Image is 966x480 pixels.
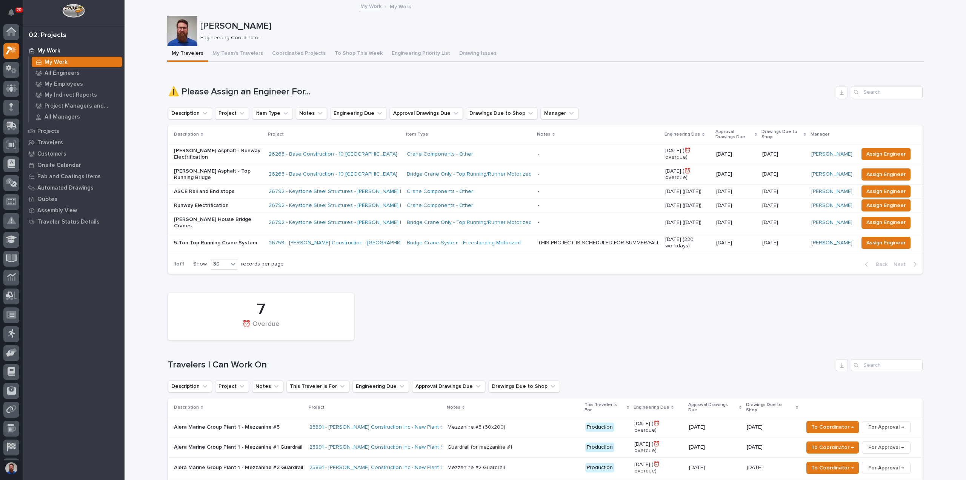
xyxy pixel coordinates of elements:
[466,107,538,119] button: Drawings Due to Shop
[29,100,125,111] a: Project Managers and Engineers
[168,255,190,273] p: 1 of 1
[181,300,341,319] div: 7
[716,202,756,209] p: [DATE]
[747,423,764,431] p: [DATE]
[688,401,737,415] p: Approval Drawings Due
[861,199,911,211] button: Assign Engineer
[762,218,780,226] p: [DATE]
[29,90,125,100] a: My Indirect Reports
[210,260,228,268] div: 30
[45,59,68,66] p: My Work
[634,403,669,412] p: Engineering Due
[9,9,19,21] div: Notifications20
[62,4,85,18] img: Workspace Logo
[811,443,854,452] span: To Coordinator →
[23,125,125,137] a: Projects
[634,421,683,434] p: [DATE] (⏰ overdue)
[665,188,710,195] p: [DATE] ([DATE])
[665,168,710,181] p: [DATE] (⏰ overdue)
[309,424,504,431] a: 25891 - [PERSON_NAME] Construction Inc - New Plant Setup - Mezzanine Project
[806,462,859,474] button: To Coordinator →
[811,151,852,157] a: [PERSON_NAME]
[37,219,100,225] p: Traveler Status Details
[866,218,906,227] span: Assign Engineer
[23,193,125,205] a: Quotes
[538,240,659,246] div: THIS PROJECT IS SCHEDULED FOR SUMMER/FALL OF 2026
[862,462,911,474] button: For Approval →
[412,380,485,392] button: Approval Drawings Due
[868,423,904,432] span: For Approval →
[866,238,906,247] span: Assign Engineer
[45,114,80,120] p: All Managers
[716,188,756,195] p: [DATE]
[37,48,60,54] p: My Work
[309,403,325,412] p: Project
[352,380,409,392] button: Engineering Due
[45,92,97,99] p: My Indirect Reports
[747,463,764,471] p: [DATE]
[762,170,780,177] p: [DATE]
[447,403,460,412] p: Notes
[23,171,125,182] a: Fab and Coatings Items
[37,151,66,157] p: Customers
[17,7,22,12] p: 20
[665,219,710,226] p: [DATE] ([DATE])
[252,107,293,119] button: Item Type
[861,217,911,229] button: Assign Engineer
[286,380,349,392] button: This Traveler is For
[811,130,829,139] p: Manager
[168,185,923,199] tr: ASCE Rail and End stops26792 - Keystone Steel Structures - [PERSON_NAME] House Crane Components -...
[181,320,341,336] div: ⏰ Overdue
[215,380,249,392] button: Project
[538,219,539,226] div: -
[762,150,780,157] p: [DATE]
[37,139,63,146] p: Travelers
[37,162,81,169] p: Onsite Calendar
[269,171,397,177] a: 26265 - Base Construction - 10 [GEOGRAPHIC_DATA]
[168,458,923,478] tr: Alera Marine Group Plant 1 - Mezzanine #2 Guardrail25891 - [PERSON_NAME] Construction Inc - New P...
[448,424,505,431] div: Mezzanine #5 (60x200)
[811,423,854,432] span: To Coordinator →
[23,182,125,193] a: Automated Drawings
[811,188,852,195] a: [PERSON_NAME]
[716,219,756,226] p: [DATE]
[241,261,284,267] p: records per page
[762,187,780,195] p: [DATE]
[168,360,833,370] h1: Travelers I Can Work On
[665,130,700,139] p: Engineering Due
[448,465,505,471] div: Mezzanine #2 Guardrail
[168,86,833,97] h1: ⚠️ Please Assign an Engineer For...
[174,424,303,431] p: Alera Marine Group Plant 1 - Mezzanine #5
[390,107,463,119] button: Approval Drawings Due
[174,130,199,139] p: Description
[45,70,80,77] p: All Engineers
[174,202,263,209] p: Runway Electrification
[538,171,539,177] div: -
[268,130,284,139] p: Project
[406,130,428,139] p: Item Type
[174,168,263,181] p: [PERSON_NAME] Asphalt - Top Running Bridge
[215,107,249,119] button: Project
[806,441,859,454] button: To Coordinator →
[309,444,504,451] a: 25891 - [PERSON_NAME] Construction Inc - New Plant Setup - Mezzanine Project
[407,240,521,246] a: Bridge Crane System - Freestanding Motorized
[861,148,911,160] button: Assign Engineer
[37,128,59,135] p: Projects
[168,380,212,392] button: Description
[811,240,852,246] a: [PERSON_NAME]
[29,111,125,122] a: All Managers
[168,213,923,233] tr: [PERSON_NAME] House Bridge Cranes26792 - Keystone Steel Structures - [PERSON_NAME] House Bridge C...
[811,171,852,177] a: [PERSON_NAME]
[269,240,491,246] a: 26759 - [PERSON_NAME] Construction - [GEOGRAPHIC_DATA] Department 5T Bridge Crane
[762,238,780,246] p: [DATE]
[806,421,859,433] button: To Coordinator →
[168,437,923,458] tr: Alera Marine Group Plant 1 - Mezzanine #1 Guardrail25891 - [PERSON_NAME] Construction Inc - New P...
[689,444,741,451] p: [DATE]
[174,465,303,471] p: Alera Marine Group Plant 1 - Mezzanine #2 Guardrail
[252,380,283,392] button: Notes
[634,461,683,474] p: [DATE] (⏰ overdue)
[862,421,911,433] button: For Approval →
[538,188,539,195] div: -
[387,46,455,62] button: Engineering Priority List
[174,240,263,246] p: 5-Ton Top Running Crane System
